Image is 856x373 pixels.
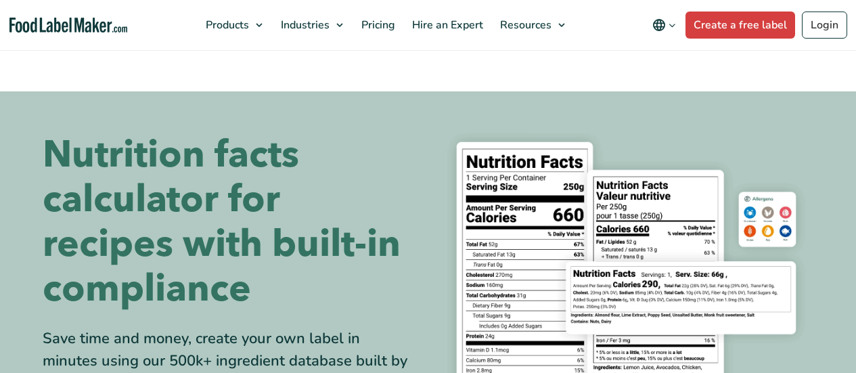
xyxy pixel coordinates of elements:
span: Industries [277,18,331,32]
span: Products [202,18,250,32]
a: Login [802,12,847,39]
h1: Nutrition facts calculator for recipes with built-in compliance [43,133,418,311]
button: Change language [643,12,685,39]
span: Hire an Expert [408,18,485,32]
a: Food Label Maker homepage [9,18,128,33]
span: Pricing [357,18,397,32]
span: Resources [496,18,553,32]
a: Create a free label [685,12,795,39]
